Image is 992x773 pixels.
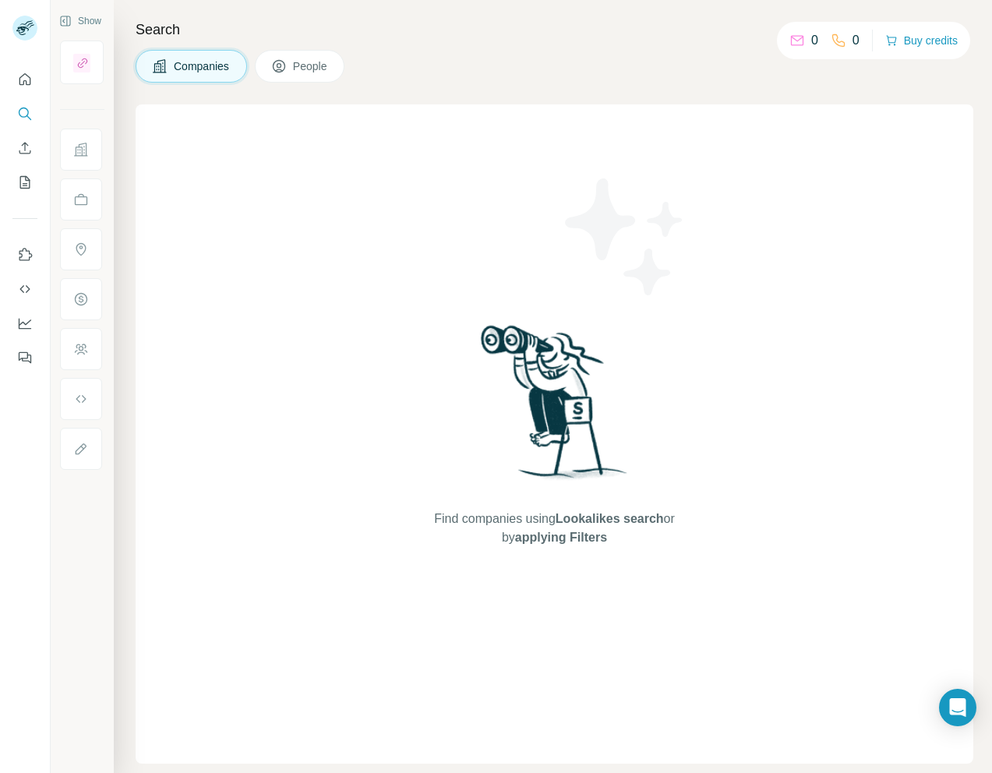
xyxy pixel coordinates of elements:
[811,31,818,50] p: 0
[12,134,37,162] button: Enrich CSV
[515,531,607,544] span: applying Filters
[293,58,329,74] span: People
[556,512,664,525] span: Lookalikes search
[939,689,976,726] div: Open Intercom Messenger
[555,167,695,307] img: Surfe Illustration - Stars
[12,241,37,269] button: Use Surfe on LinkedIn
[429,510,679,547] span: Find companies using or by
[474,321,636,495] img: Surfe Illustration - Woman searching with binoculars
[136,19,973,41] h4: Search
[174,58,231,74] span: Companies
[12,275,37,303] button: Use Surfe API
[12,65,37,94] button: Quick start
[48,9,112,33] button: Show
[12,309,37,337] button: Dashboard
[12,344,37,372] button: Feedback
[853,31,860,50] p: 0
[12,168,37,196] button: My lists
[12,100,37,128] button: Search
[885,30,958,51] button: Buy credits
